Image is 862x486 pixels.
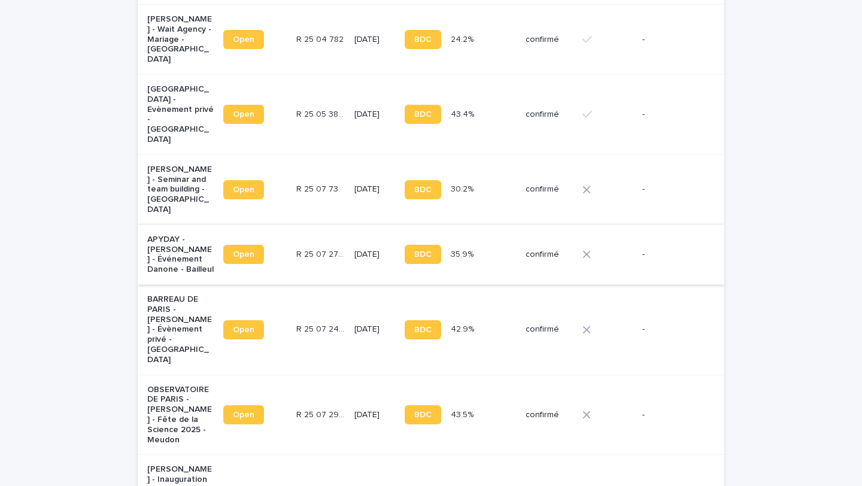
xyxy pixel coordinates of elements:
span: BDC [414,411,432,419]
p: - [642,410,705,420]
p: 42.9% [451,322,476,335]
p: [DATE] [354,184,395,195]
p: [DATE] [354,324,395,335]
p: confirmé [526,110,573,120]
a: BDC [405,405,441,424]
p: 35.9% [451,247,476,260]
span: Open [233,411,254,419]
p: 43.4% [451,107,476,120]
span: Open [233,326,254,334]
p: 24.2% [451,32,476,45]
p: confirmé [526,324,573,335]
p: confirmé [526,35,573,45]
p: R 25 07 2704 [296,247,347,260]
p: confirmé [526,410,573,420]
a: BDC [405,105,441,124]
span: BDC [414,250,432,259]
p: APYDAY - [PERSON_NAME] - Événement Danone - Bailleul [147,235,214,275]
p: - [642,35,705,45]
p: [GEOGRAPHIC_DATA] - Evènement privé - [GEOGRAPHIC_DATA] [147,84,214,145]
a: BDC [405,30,441,49]
p: R 25 07 2988 [296,408,347,420]
p: [DATE] [354,250,395,260]
tr: BARREAU DE PARIS - [PERSON_NAME] - Évènement privé - [GEOGRAPHIC_DATA]OpenR 25 07 2480R 25 07 248... [138,285,724,375]
span: Open [233,186,254,194]
p: R 25 07 2480 [296,322,347,335]
p: - [642,324,705,335]
p: - [642,250,705,260]
span: Open [233,35,254,44]
tr: APYDAY - [PERSON_NAME] - Événement Danone - BailleulOpenR 25 07 2704R 25 07 2704 [DATE]BDC35.9%35... [138,224,724,284]
tr: [GEOGRAPHIC_DATA] - Evènement privé - [GEOGRAPHIC_DATA]OpenR 25 05 3813R 25 05 3813 [DATE]BDC43.4... [138,75,724,155]
p: - [642,110,705,120]
a: Open [223,180,264,199]
p: [DATE] [354,35,395,45]
span: BDC [414,110,432,119]
span: BDC [414,35,432,44]
p: R 25 07 73 [296,182,341,195]
tr: [PERSON_NAME] - Wait Agency - Mariage - [GEOGRAPHIC_DATA]OpenR 25 04 782R 25 04 782 [DATE]BDC24.2... [138,5,724,75]
span: Open [233,110,254,119]
a: BDC [405,320,441,339]
p: [PERSON_NAME] - Seminar and team building - [GEOGRAPHIC_DATA] [147,165,214,215]
a: Open [223,320,264,339]
a: Open [223,245,264,264]
a: Open [223,405,264,424]
p: 30.2% [451,182,476,195]
a: Open [223,30,264,49]
p: confirmé [526,250,573,260]
p: confirmé [526,184,573,195]
p: R 25 05 3813 [296,107,347,120]
a: BDC [405,245,441,264]
a: BDC [405,180,441,199]
span: BDC [414,186,432,194]
tr: [PERSON_NAME] - Seminar and team building - [GEOGRAPHIC_DATA]OpenR 25 07 73R 25 07 73 [DATE]BDC30... [138,154,724,224]
p: [DATE] [354,410,395,420]
p: BARREAU DE PARIS - [PERSON_NAME] - Évènement privé - [GEOGRAPHIC_DATA] [147,294,214,365]
p: [DATE] [354,110,395,120]
p: OBSERVATOIRE DE PARIS - [PERSON_NAME] - Fête de la Science 2025 - Meudon [147,385,214,445]
p: [PERSON_NAME] - Wait Agency - Mariage - [GEOGRAPHIC_DATA] [147,14,214,65]
p: - [642,184,705,195]
p: 43.5% [451,408,476,420]
p: R 25 04 782 [296,32,346,45]
tr: OBSERVATOIRE DE PARIS - [PERSON_NAME] - Fête de la Science 2025 - MeudonOpenR 25 07 2988R 25 07 2... [138,375,724,455]
a: Open [223,105,264,124]
span: BDC [414,326,432,334]
span: Open [233,250,254,259]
